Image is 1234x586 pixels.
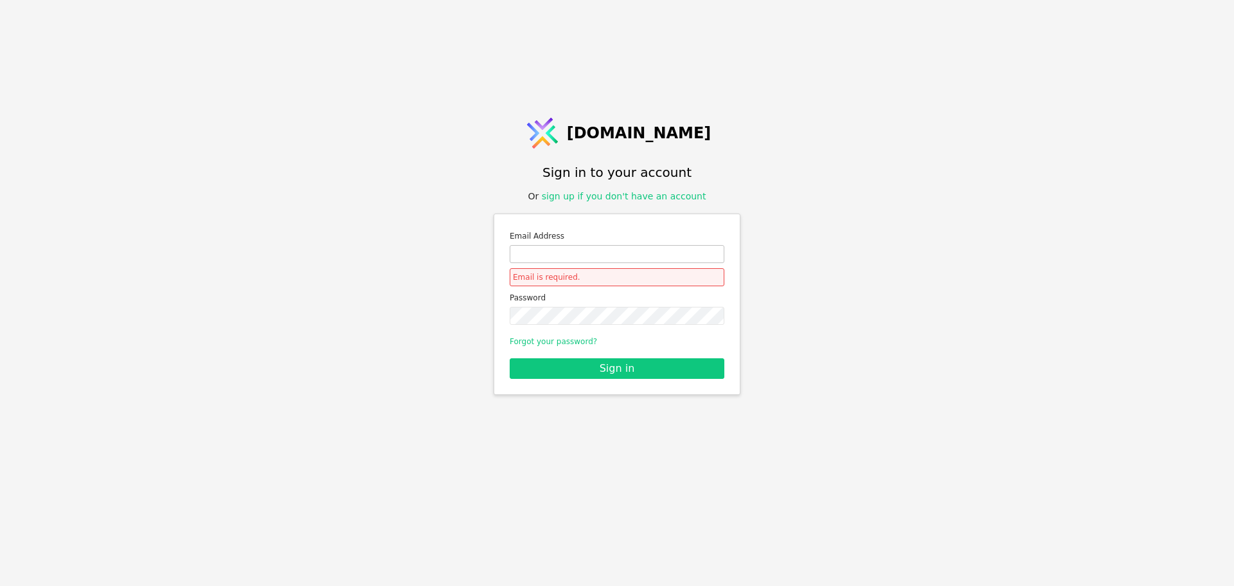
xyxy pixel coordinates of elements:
[528,190,706,203] div: Or
[510,291,724,304] label: Password
[510,268,724,286] div: Email is required.
[510,230,724,243] label: Email Address
[567,122,711,145] span: [DOMAIN_NAME]
[542,191,706,201] a: sign up if you don't have an account
[510,337,597,346] a: Forgot your password?
[523,114,711,152] a: [DOMAIN_NAME]
[510,307,724,325] input: Password
[510,245,724,263] input: Email address
[510,358,724,379] button: Sign in
[542,163,692,182] h1: Sign in to your account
